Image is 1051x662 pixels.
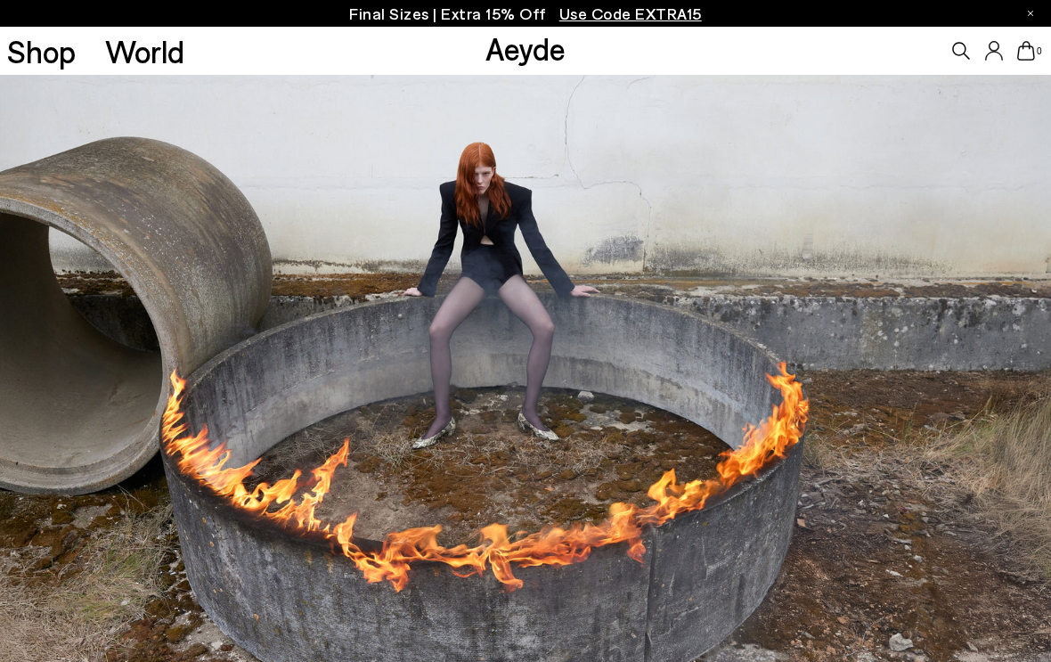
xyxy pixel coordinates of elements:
p: Final Sizes | Extra 15% Off [349,3,702,25]
span: Navigate to /collections/ss25-final-sizes [559,4,702,23]
a: Shop [7,36,76,67]
a: Aeyde [485,29,566,67]
span: 0 [1035,46,1044,56]
a: World [105,36,184,67]
a: 0 [1017,41,1035,61]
